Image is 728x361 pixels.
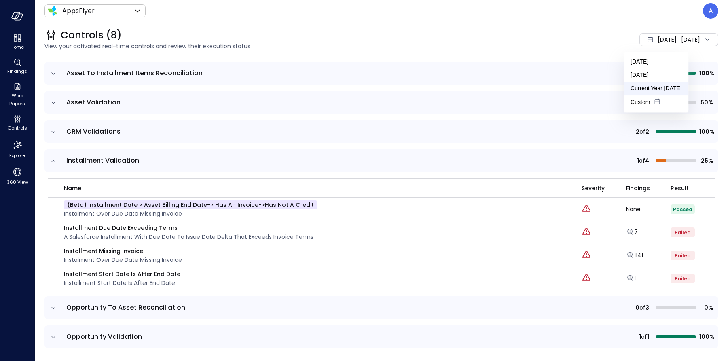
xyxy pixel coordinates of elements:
[582,250,591,261] div: Critical
[699,156,713,165] span: 25%
[2,165,33,187] div: 360 View
[61,29,122,42] span: Controls (8)
[2,113,33,133] div: Controls
[639,156,645,165] span: of
[2,57,33,76] div: Findings
[8,124,27,132] span: Controls
[709,6,713,16] p: A
[64,209,317,218] p: Instalment over due date missing invoice
[66,303,185,312] span: Opportunity To Asset Reconciliation
[671,184,689,193] span: Result
[5,91,30,108] span: Work Papers
[49,128,57,136] button: expand row
[699,303,713,312] span: 0%
[582,227,591,238] div: Critical
[626,228,638,236] a: 7
[582,184,605,193] span: Severity
[699,69,713,78] span: 100%
[626,276,636,284] a: Explore findings
[645,156,649,165] span: 4
[7,67,27,75] span: Findings
[626,251,643,259] a: 1141
[699,98,713,107] span: 50%
[626,253,643,261] a: Explore findings
[645,127,649,136] span: 2
[626,184,650,193] span: Findings
[49,157,57,165] button: expand row
[639,303,645,312] span: of
[639,332,641,341] span: 1
[624,82,688,95] li: Current Year [DATE]
[703,3,718,19] div: Avi Brandwain
[66,68,203,78] span: Asset To Installment Items Reconciliation
[48,6,57,16] img: Icon
[7,178,28,186] span: 360 View
[64,184,81,193] span: name
[64,246,182,255] p: Installment missing Invoice
[645,303,649,312] span: 3
[49,304,57,312] button: expand row
[626,206,671,212] div: None
[64,223,313,232] p: Installment Due Date Exceeding Terms
[64,255,182,264] p: Instalment over due date missing invoice
[49,333,57,341] button: expand row
[624,95,688,109] li: Custom
[2,138,33,160] div: Explore
[2,32,33,52] div: Home
[64,270,180,278] p: Installment Start Date is After End Date
[626,230,638,238] a: Explore findings
[637,156,639,165] span: 1
[641,332,647,341] span: of
[675,275,691,282] span: Failed
[66,98,121,107] span: Asset Validation
[66,127,121,136] span: CRM Validations
[639,127,645,136] span: of
[2,81,33,108] div: Work Papers
[624,68,688,82] li: [DATE]
[675,252,691,259] span: Failed
[64,200,317,209] p: (beta) Installment date > Asset billing end date-> has an invoice->has not a credit
[582,204,591,214] div: Critical
[635,303,639,312] span: 0
[66,332,142,341] span: Opportunity Validation
[636,127,639,136] span: 2
[11,43,24,51] span: Home
[699,127,713,136] span: 100%
[62,6,95,16] p: AppsFlyer
[673,206,692,213] span: Passed
[64,278,180,287] p: Installment Start Date is After End Date
[66,156,139,165] span: Installment Validation
[675,229,691,236] span: Failed
[647,332,649,341] span: 1
[626,274,636,282] a: 1
[49,70,57,78] button: expand row
[624,55,688,68] li: [DATE]
[9,151,25,159] span: Explore
[582,273,591,284] div: Critical
[699,332,713,341] span: 100%
[49,99,57,107] button: expand row
[44,42,520,51] span: View your activated real-time controls and review their execution status
[64,232,313,241] p: A Salesforce Installment with Due Date to Issue Date Delta that Exceeds Invoice Terms
[658,35,677,44] span: [DATE]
